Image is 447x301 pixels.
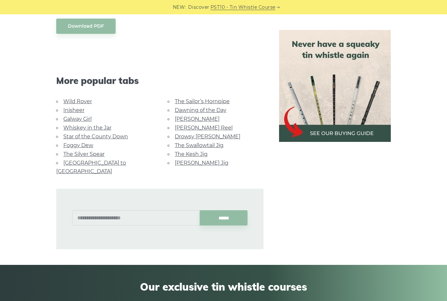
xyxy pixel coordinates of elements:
[56,160,126,174] a: [GEOGRAPHIC_DATA] to [GEOGRAPHIC_DATA]
[56,75,263,86] span: More popular tabs
[279,30,391,142] img: tin whistle buying guide
[175,125,233,131] a: [PERSON_NAME] Reel
[211,4,275,11] a: PST10 - Tin Whistle Course
[63,98,92,104] a: Wild Rover
[63,142,93,148] a: Foggy Dew
[175,160,228,166] a: [PERSON_NAME] Jig
[63,107,84,113] a: Inisheer
[175,151,208,157] a: The Kesh Jig
[175,133,240,140] a: Drowsy [PERSON_NAME]
[40,280,407,293] span: Our exclusive tin whistle courses
[63,151,105,157] a: The Silver Spear
[175,116,220,122] a: [PERSON_NAME]
[63,133,128,140] a: Star of the County Down
[175,142,224,148] a: The Swallowtail Jig
[188,4,210,11] span: Discover
[175,98,230,104] a: The Sailor’s Hornpipe
[63,125,111,131] a: Whiskey in the Jar
[63,116,92,122] a: Galway Girl
[56,19,116,34] a: Download PDF
[173,4,186,11] span: NEW:
[175,107,226,113] a: Dawning of the Day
